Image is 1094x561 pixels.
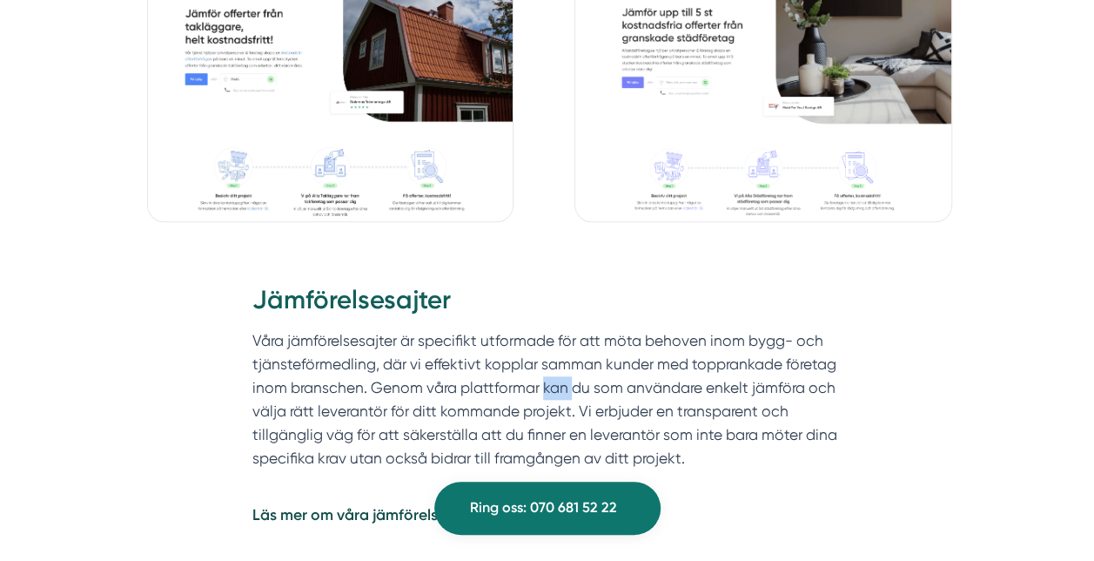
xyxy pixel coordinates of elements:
[252,506,517,524] a: Läs mer om våra jämförelsesajter här!
[470,497,617,519] span: Ring oss: 070 681 52 22
[252,505,517,524] strong: Läs mer om våra jämförelsesajter här!
[434,482,661,535] a: Ring oss: 070 681 52 22
[252,329,842,503] section: Våra jämförelsesajter är specifikt utformade för att möta behoven inom bygg- och tjänsteförmedlin...
[252,282,842,328] h2: Jämförelsesajter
